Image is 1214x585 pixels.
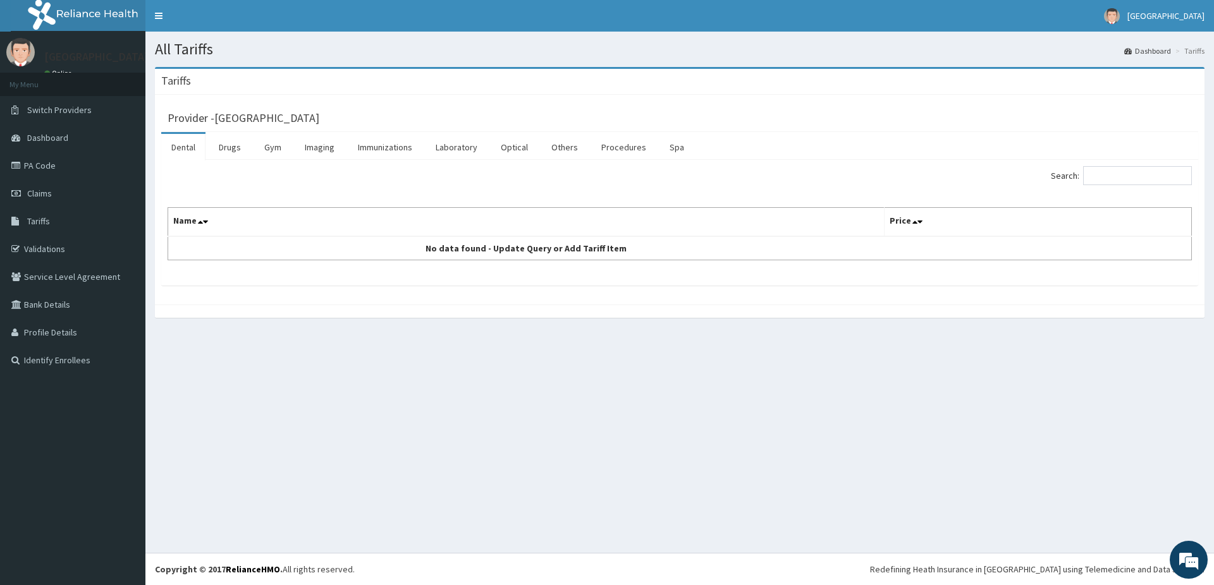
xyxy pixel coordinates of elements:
a: Online [44,69,75,78]
a: Spa [659,134,694,160]
a: Drugs [209,134,251,160]
li: Tariffs [1172,45,1205,56]
label: Search: [1051,166,1192,185]
a: Others [541,134,588,160]
span: Switch Providers [27,104,92,116]
span: Dashboard [27,132,68,143]
div: Redefining Heath Insurance in [GEOGRAPHIC_DATA] using Telemedicine and Data Science! [870,563,1205,576]
p: [GEOGRAPHIC_DATA] [44,51,149,63]
img: User Image [1104,8,1120,24]
input: Search: [1083,166,1192,185]
a: Dashboard [1124,45,1171,56]
a: Gym [254,134,291,160]
span: Claims [27,188,52,199]
a: Procedures [591,134,656,160]
a: RelianceHMO [226,564,280,575]
td: No data found - Update Query or Add Tariff Item [168,236,885,260]
th: Price [885,208,1192,237]
h3: Tariffs [161,75,191,87]
span: [GEOGRAPHIC_DATA] [1127,10,1205,21]
a: Imaging [295,134,345,160]
a: Laboratory [426,134,487,160]
img: User Image [6,38,35,66]
th: Name [168,208,885,237]
a: Immunizations [348,134,422,160]
a: Dental [161,134,205,160]
a: Optical [491,134,538,160]
footer: All rights reserved. [145,553,1214,585]
strong: Copyright © 2017 . [155,564,283,575]
span: Tariffs [27,215,50,227]
h3: Provider - [GEOGRAPHIC_DATA] [168,112,319,124]
h1: All Tariffs [155,41,1205,57]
